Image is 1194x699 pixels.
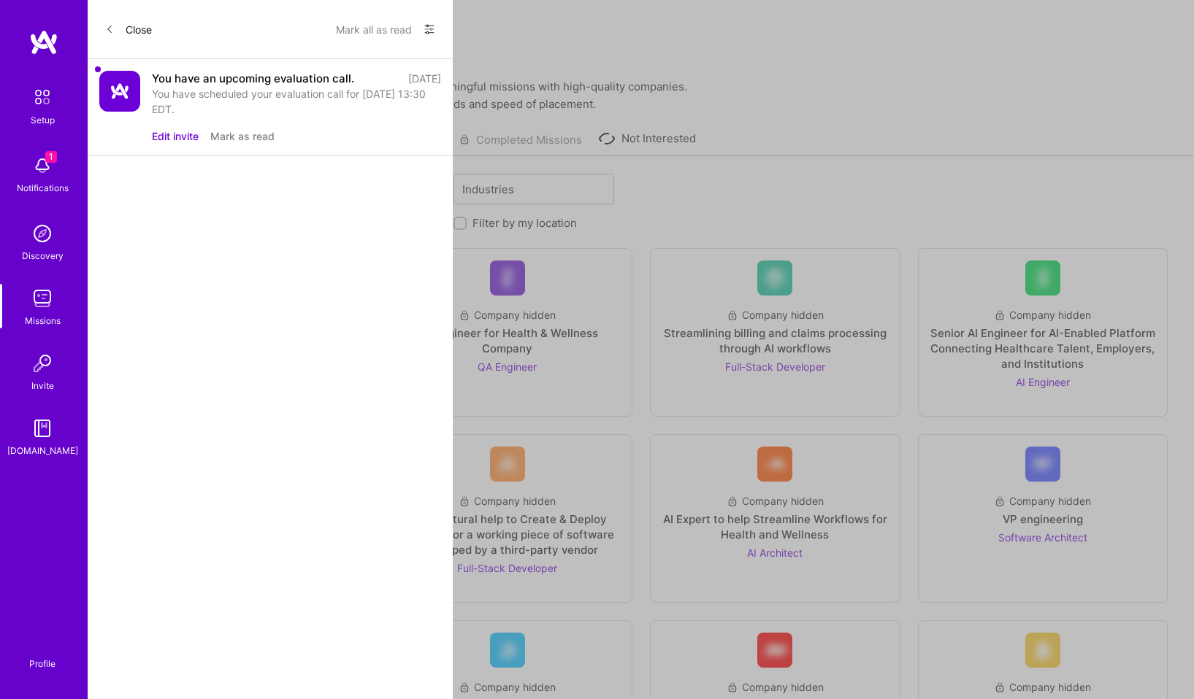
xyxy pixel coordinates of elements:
button: Mark as read [210,128,275,144]
div: Missions [25,313,61,328]
img: discovery [28,219,57,248]
img: Invite [28,349,57,378]
img: teamwork [28,284,57,313]
img: logo [29,29,58,55]
div: [DOMAIN_NAME] [7,443,78,458]
div: Setup [31,112,55,128]
div: Invite [31,378,54,393]
button: Close [105,18,152,41]
div: Discovery [22,248,64,263]
img: bell [28,151,57,180]
span: 1 [45,151,57,163]
div: Profile [29,656,56,670]
div: [DATE] [408,71,441,86]
button: Edit invite [152,128,199,144]
img: Company Logo [99,71,140,112]
div: You have an upcoming evaluation call. [152,71,354,86]
button: Mark all as read [336,18,412,41]
img: guide book [28,414,57,443]
div: You have scheduled your evaluation call for [DATE] 13:30 EDT. [152,86,441,117]
div: Notifications [17,180,69,196]
a: Profile [24,641,61,670]
img: setup [27,82,58,112]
